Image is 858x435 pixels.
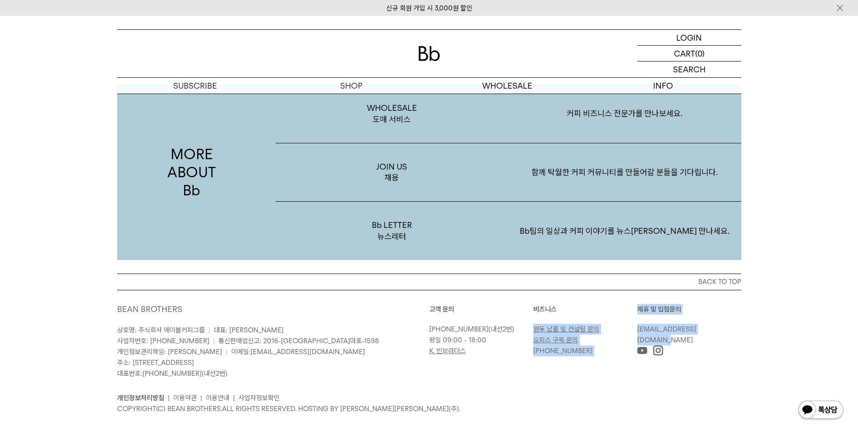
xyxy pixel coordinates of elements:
[233,392,235,403] li: |
[117,78,273,94] a: SUBSCRIBE
[508,149,741,196] p: 함께 탁월한 커피 커뮤니티를 만들어갈 분들을 기다립니다.
[275,143,741,202] a: JOIN US채용 함께 탁월한 커피 커뮤니티를 만들어갈 분들을 기다립니다.
[117,359,194,367] span: 주소: [STREET_ADDRESS]
[674,46,695,61] p: CART
[533,325,599,333] a: 원두 납품 및 컨설팅 문의
[637,46,741,61] a: CART (0)
[117,403,741,414] p: COPYRIGHT(C) BEAN BROTHERS. ALL RIGHTS RESERVED. HOSTING BY [PERSON_NAME][PERSON_NAME](주).
[231,348,365,356] span: 이메일:
[637,304,741,315] p: 제휴 및 입점문의
[429,78,585,94] p: WHOLESALE
[533,336,578,344] a: 오피스 구독 문의
[117,348,222,356] span: 개인정보관리책임: [PERSON_NAME]
[218,337,379,345] span: 통신판매업신고: 2016-[GEOGRAPHIC_DATA]마포-1598
[117,326,205,334] span: 상호명: 주식회사 에이블커피그룹
[117,337,209,345] span: 사업자번호: [PHONE_NUMBER]
[200,392,202,403] li: |
[275,202,741,260] a: Bb LETTER뉴스레터 Bb팀의 일상과 커피 이야기를 뉴스[PERSON_NAME] 만나세요.
[797,400,844,421] img: 카카오톡 채널 1:1 채팅 버튼
[117,274,741,290] button: BACK TO TOP
[214,326,284,334] span: 대표: [PERSON_NAME]
[275,202,508,260] p: Bb LETTER 뉴스레터
[695,46,705,61] p: (0)
[275,85,508,143] p: WHOLESALE 도매 서비스
[533,347,593,355] a: [PHONE_NUMBER]
[508,90,741,137] p: 커피 비즈니스 전문가를 만나보세요.
[637,325,696,344] a: [EMAIL_ADDRESS][DOMAIN_NAME]
[226,348,228,356] span: |
[273,78,429,94] a: SHOP
[676,30,702,45] p: LOGIN
[533,304,637,315] p: 비즈니스
[275,85,741,143] a: WHOLESALE도매 서비스 커피 비즈니스 전문가를 만나보세요.
[117,304,182,314] a: BEAN BROTHERS
[429,324,529,335] p: (내선2번)
[168,392,170,403] li: |
[418,46,440,61] img: 로고
[429,335,529,345] p: 평일 09:00 - 18:00
[429,347,466,355] a: K. 빈브라더스
[251,348,365,356] a: [EMAIL_ADDRESS][DOMAIN_NAME]
[206,394,229,402] a: 이용안내
[213,337,215,345] span: |
[386,4,472,12] a: 신규 회원 가입 시 3,000원 할인
[585,78,741,94] p: INFO
[429,304,533,315] p: 고객 문의
[209,326,210,334] span: |
[429,325,488,333] a: [PHONE_NUMBER]
[508,208,741,255] p: Bb팀의 일상과 커피 이야기를 뉴스[PERSON_NAME] 만나세요.
[637,30,741,46] a: LOGIN
[673,61,706,77] p: SEARCH
[173,394,197,402] a: 이용약관
[117,394,164,402] a: 개인정보처리방침
[117,85,266,260] p: MORE ABOUT Bb
[142,369,202,378] a: [PHONE_NUMBER]
[275,143,508,202] p: JOIN US 채용
[238,394,280,402] a: 사업자정보확인
[117,369,228,378] span: 대표번호: (내선2번)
